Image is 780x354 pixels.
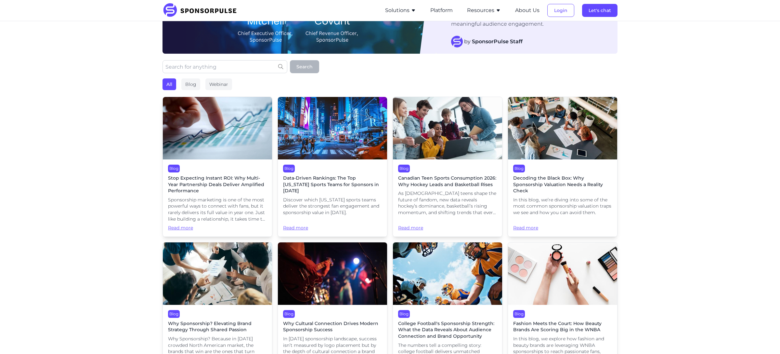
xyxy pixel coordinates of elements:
[513,219,612,231] span: Read more
[283,320,382,333] span: Why Cultural Connection Drives Modern Sponsorship Success
[168,197,267,222] span: Sponsorship marketing is one of the most powerful ways to connect with fans, but it rarely delive...
[508,242,617,305] img: Image by Curated Lifestyle courtesy of Unsplash
[508,97,617,237] a: BlogDecoding the Black Box: Why Sponsorship Valuation Needs a Reality CheckIn this blog, we’re di...
[430,7,453,14] button: Platform
[278,64,283,69] img: search icon
[393,97,502,237] a: BlogCanadian Teen Sports Consumption 2026: Why Hockey Leads and Basketball RisesAs [DEMOGRAPHIC_D...
[515,7,539,13] a: About Us
[451,36,463,48] img: SponsorPulse Staff
[168,225,267,231] span: Read more
[385,7,416,14] button: Solutions
[515,7,539,14] button: About Us
[582,4,617,17] button: Let's chat
[398,310,410,318] div: Blog
[547,7,574,13] a: Login
[508,97,617,159] img: Getty images courtesy of Unsplash
[513,197,612,216] span: In this blog, we’re diving into some of the most common sponsorship valuation traps we see and ho...
[278,242,387,305] img: Neza Dolmo courtesy of Unsplash
[181,78,200,90] div: Blog
[398,175,497,188] span: Canadian Teen Sports Consumption 2026: Why Hockey Leads and Basketball Rises
[467,7,501,14] button: Resources
[513,310,525,318] div: Blog
[162,3,241,18] img: SponsorPulse
[163,242,272,305] img: Photo by Getty Images courtesy of Unsplash
[464,38,523,46] span: by
[393,242,502,305] img: Getty Images courtesy of Unsplash
[168,310,180,318] div: Blog
[162,97,272,237] a: BlogStop Expecting Instant ROI: Why Multi-Year Partnership Deals Deliver Amplified PerformanceSpo...
[398,165,410,172] div: Blog
[547,4,574,17] button: Login
[162,60,287,73] input: Search for anything
[283,165,295,172] div: Blog
[398,320,497,340] span: College Football's Sponsorship Strength: What the Data Reveals About Audience Connection and Bran...
[513,320,612,333] span: Fashion Meets the Court: How Beauty Brands Are Scoring Big in the WNBA
[278,97,387,159] img: Photo by Andreas Niendorf courtesy of Unsplash
[283,310,295,318] div: Blog
[398,219,497,231] span: Read more
[278,97,387,237] a: BlogData-Driven Rankings: The Top [US_STATE] Sports Teams for Sponsors in [DATE]Discover which [U...
[430,7,453,13] a: Platform
[290,60,319,73] button: Search
[283,175,382,194] span: Data-Driven Rankings: The Top [US_STATE] Sports Teams for Sponsors in [DATE]
[283,197,382,216] span: Discover which [US_STATE] sports teams deliver the strongest fan engagement and sponsorship value...
[513,165,525,172] div: Blog
[393,97,502,159] img: Getty images courtesy of Unsplash
[472,38,523,45] strong: SponsorPulse Staff
[398,190,497,216] span: As [DEMOGRAPHIC_DATA] teens shape the future of fandom, new data reveals hockey’s dominance, bask...
[163,97,272,159] img: Sponsorship ROI image
[205,78,232,90] div: Webinar
[168,165,180,172] div: Blog
[513,175,612,194] span: Decoding the Black Box: Why Sponsorship Valuation Needs a Reality Check
[582,7,617,13] a: Let's chat
[162,78,176,90] div: All
[168,320,267,333] span: Why Sponsorship? Elevating Brand Strategy Through Shared Passion
[168,175,267,194] span: Stop Expecting Instant ROI: Why Multi-Year Partnership Deals Deliver Amplified Performance
[283,219,382,231] span: Read more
